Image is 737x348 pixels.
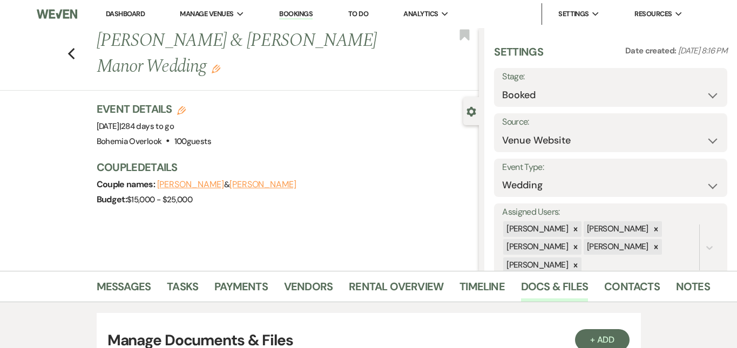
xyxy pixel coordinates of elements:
[121,121,174,132] span: 284 days to go
[502,160,719,175] label: Event Type:
[604,278,660,302] a: Contacts
[97,179,157,190] span: Couple names:
[466,106,476,116] button: Close lead details
[157,179,296,190] span: &
[97,101,211,117] h3: Event Details
[106,9,145,18] a: Dashboard
[558,9,589,19] span: Settings
[214,278,268,302] a: Payments
[403,9,438,19] span: Analytics
[634,9,672,19] span: Resources
[348,9,368,18] a: To Do
[459,278,505,302] a: Timeline
[167,278,198,302] a: Tasks
[37,3,77,25] img: Weven Logo
[502,114,719,130] label: Source:
[212,64,220,73] button: Edit
[97,136,162,147] span: Bohemia Overlook
[157,180,224,189] button: [PERSON_NAME]
[584,239,650,255] div: [PERSON_NAME]
[678,45,727,56] span: [DATE] 8:16 PM
[97,28,398,79] h1: [PERSON_NAME] & [PERSON_NAME] Manor Wedding
[349,278,443,302] a: Rental Overview
[180,9,233,19] span: Manage Venues
[97,121,174,132] span: [DATE]
[127,194,192,205] span: $15,000 - $25,000
[584,221,650,237] div: [PERSON_NAME]
[503,239,570,255] div: [PERSON_NAME]
[502,204,719,220] label: Assigned Users:
[521,278,588,302] a: Docs & Files
[503,257,570,273] div: [PERSON_NAME]
[229,180,296,189] button: [PERSON_NAME]
[284,278,333,302] a: Vendors
[494,44,543,68] h3: Settings
[625,45,678,56] span: Date created:
[503,221,570,237] div: [PERSON_NAME]
[279,9,313,19] a: Bookings
[502,69,719,85] label: Stage:
[97,160,469,175] h3: Couple Details
[676,278,710,302] a: Notes
[119,121,174,132] span: |
[97,278,151,302] a: Messages
[97,194,127,205] span: Budget:
[174,136,211,147] span: 100 guests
